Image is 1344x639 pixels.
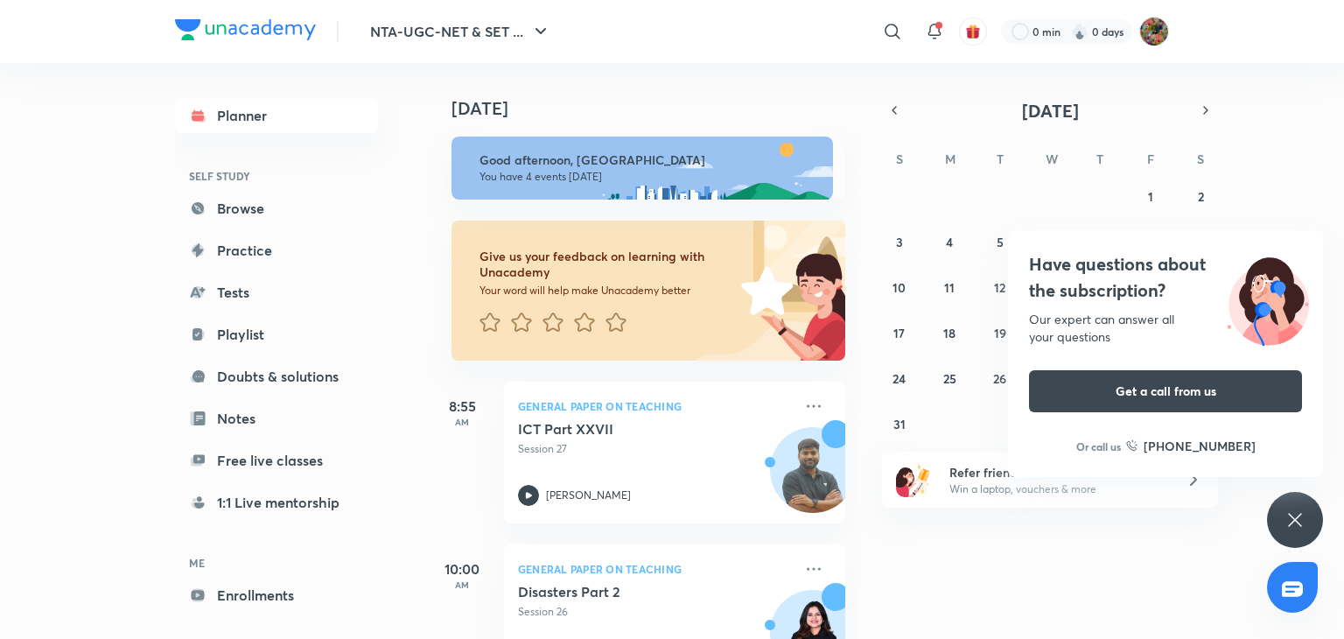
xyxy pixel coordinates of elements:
button: August 9, 2025 [1186,228,1214,256]
a: Notes [175,401,378,436]
button: August 12, 2025 [986,273,1014,301]
abbr: Friday [1147,151,1154,167]
h6: ME [175,548,378,578]
img: Company Logo [175,19,316,40]
button: [DATE] [906,98,1193,123]
p: Win a laptop, vouchers & more [949,481,1165,497]
a: Company Logo [175,19,316,45]
h6: Good afternoon, [GEOGRAPHIC_DATA] [479,152,817,168]
button: August 8, 2025 [1137,228,1165,256]
h5: Disasters Part 2 [518,583,736,600]
button: August 24, 2025 [885,364,913,392]
a: Playlist [175,317,378,352]
img: referral [896,462,931,497]
h6: Refer friends [949,463,1165,481]
a: Practice [175,233,378,268]
a: Planner [175,98,378,133]
img: feedback_image [682,221,845,361]
p: General Paper on Teaching [518,396,793,417]
p: Or call us [1076,439,1121,454]
h6: SELF STUDY [175,161,378,191]
div: Our expert can answer all your questions [1029,311,1302,346]
abbr: August 31, 2025 [893,416,906,432]
img: streak [1071,23,1088,40]
a: Tests [175,275,378,310]
img: Avatar [771,437,855,521]
button: August 11, 2025 [935,273,963,301]
img: afternoon [451,137,833,200]
p: Session 26 [518,604,793,620]
abbr: August 2, 2025 [1198,188,1204,205]
button: August 2, 2025 [1186,182,1214,210]
button: August 19, 2025 [986,319,1014,347]
h5: 10:00 [427,558,497,579]
abbr: Wednesday [1046,151,1058,167]
button: August 5, 2025 [986,228,1014,256]
abbr: August 26, 2025 [993,370,1006,387]
abbr: August 4, 2025 [946,234,953,250]
abbr: August 11, 2025 [944,279,955,296]
abbr: Monday [945,151,955,167]
abbr: Sunday [896,151,903,167]
abbr: August 5, 2025 [997,234,1004,250]
h6: Give us your feedback on learning with Unacademy [479,249,735,280]
button: August 31, 2025 [885,410,913,438]
button: August 1, 2025 [1137,182,1165,210]
button: August 25, 2025 [935,364,963,392]
abbr: August 10, 2025 [892,279,906,296]
abbr: August 12, 2025 [994,279,1005,296]
a: 1:1 Live mentorship [175,485,378,520]
abbr: August 19, 2025 [994,325,1006,341]
button: August 10, 2025 [885,273,913,301]
p: You have 4 events [DATE] [479,170,817,184]
span: [DATE] [1022,99,1079,123]
button: August 7, 2025 [1086,228,1114,256]
a: Doubts & solutions [175,359,378,394]
abbr: Tuesday [997,151,1004,167]
p: [PERSON_NAME] [546,488,631,503]
abbr: August 25, 2025 [943,370,956,387]
a: [PHONE_NUMBER] [1126,437,1256,455]
button: August 4, 2025 [935,228,963,256]
h4: Have questions about the subscription? [1029,251,1302,304]
button: August 6, 2025 [1036,228,1064,256]
img: Kumkum Bhamra [1139,17,1169,46]
p: Session 27 [518,441,793,457]
abbr: August 1, 2025 [1148,188,1153,205]
p: AM [427,417,497,427]
p: AM [427,579,497,590]
h5: 8:55 [427,396,497,417]
abbr: August 3, 2025 [896,234,903,250]
button: August 17, 2025 [885,319,913,347]
a: Enrollments [175,578,378,613]
button: avatar [959,18,987,46]
button: August 18, 2025 [935,319,963,347]
p: Your word will help make Unacademy better [479,284,735,298]
img: ttu_illustration_new.svg [1213,251,1323,346]
button: Get a call from us [1029,370,1302,412]
h4: [DATE] [451,98,863,119]
p: General Paper on Teaching [518,558,793,579]
abbr: August 17, 2025 [893,325,905,341]
a: Browse [175,191,378,226]
img: avatar [965,24,981,39]
abbr: Thursday [1096,151,1103,167]
a: Free live classes [175,443,378,478]
button: August 3, 2025 [885,228,913,256]
h5: ICT Part XXVII [518,420,736,438]
h6: [PHONE_NUMBER] [1144,437,1256,455]
button: NTA-UGC-NET & SET ... [360,14,562,49]
abbr: August 24, 2025 [892,370,906,387]
abbr: Saturday [1197,151,1204,167]
abbr: August 18, 2025 [943,325,955,341]
button: August 26, 2025 [986,364,1014,392]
